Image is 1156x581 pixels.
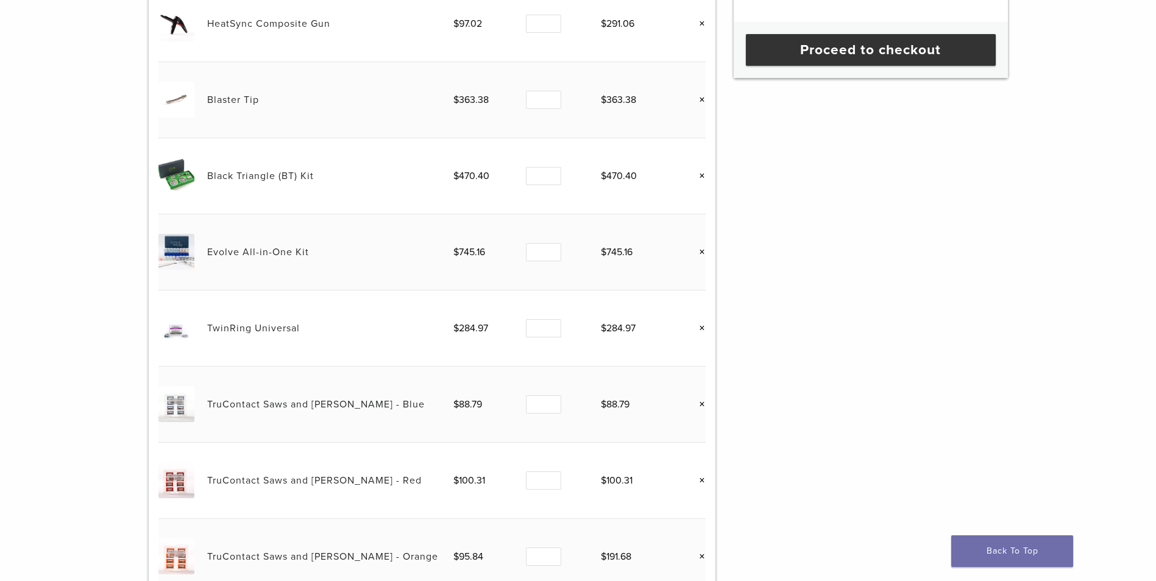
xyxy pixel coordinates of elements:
[158,462,194,498] img: TruContact Saws and Sanders - Red
[453,170,459,182] span: $
[601,398,606,410] span: $
[453,322,459,334] span: $
[453,246,485,258] bdi: 745.16
[207,18,330,30] a: HeatSync Composite Gun
[601,94,636,106] bdi: 363.38
[453,94,459,106] span: $
[207,398,425,410] a: TruContact Saws and [PERSON_NAME] - Blue
[690,473,706,488] a: Remove this item
[158,158,194,194] img: Black Triangle (BT) Kit
[158,234,194,270] img: Evolve All-in-One Kit
[951,535,1073,567] a: Back To Top
[158,386,194,422] img: TruContact Saws and Sanders - Blue
[453,551,459,563] span: $
[453,398,459,410] span: $
[453,170,489,182] bdi: 470.40
[601,474,633,487] bdi: 100.31
[690,549,706,565] a: Remove this item
[453,322,488,334] bdi: 284.97
[453,474,459,487] span: $
[453,551,483,563] bdi: 95.84
[158,310,194,346] img: TwinRing Universal
[158,82,194,118] img: Blaster Tip
[601,18,634,30] bdi: 291.06
[601,18,606,30] span: $
[453,398,482,410] bdi: 88.79
[453,474,485,487] bdi: 100.31
[690,396,706,412] a: Remove this item
[601,474,606,487] span: $
[158,538,194,574] img: TruContact Saws and Sanders - Orange
[207,322,300,334] a: TwinRing Universal
[601,551,631,563] bdi: 191.68
[601,246,633,258] bdi: 745.16
[690,168,706,184] a: Remove this item
[207,474,422,487] a: TruContact Saws and [PERSON_NAME] - Red
[207,246,309,258] a: Evolve All-in-One Kit
[158,5,194,41] img: HeatSync Composite Gun
[207,551,438,563] a: TruContact Saws and [PERSON_NAME] - Orange
[601,170,637,182] bdi: 470.40
[601,246,606,258] span: $
[601,322,636,334] bdi: 284.97
[207,94,259,106] a: Blaster Tip
[453,246,459,258] span: $
[601,398,629,410] bdi: 88.79
[453,18,459,30] span: $
[453,94,489,106] bdi: 363.38
[601,551,606,563] span: $
[601,94,606,106] span: $
[453,18,482,30] bdi: 97.02
[746,34,996,66] a: Proceed to checkout
[690,92,706,108] a: Remove this item
[690,16,706,32] a: Remove this item
[207,170,314,182] a: Black Triangle (BT) Kit
[690,320,706,336] a: Remove this item
[601,322,606,334] span: $
[601,170,606,182] span: $
[690,244,706,260] a: Remove this item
